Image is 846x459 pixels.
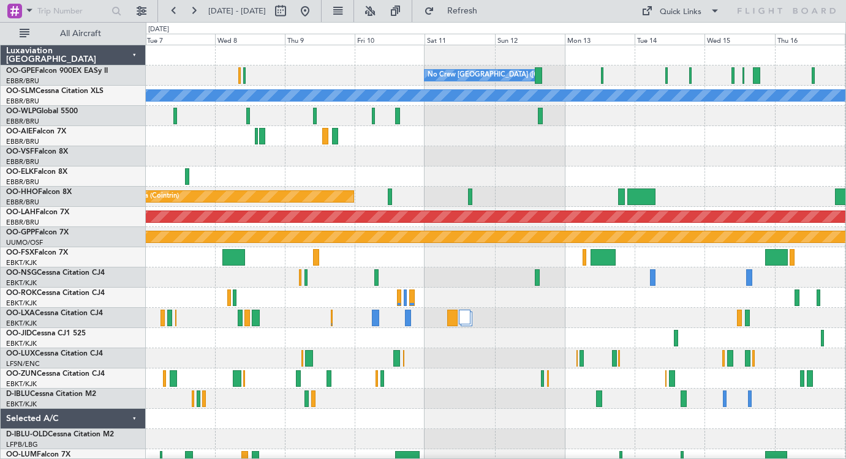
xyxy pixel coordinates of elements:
a: OO-LXACessna Citation CJ4 [6,310,103,317]
a: OO-WLPGlobal 5500 [6,108,78,115]
span: OO-SLM [6,88,36,95]
a: D-IBLU-OLDCessna Citation M2 [6,431,114,438]
a: EBKT/KJK [6,319,37,328]
a: EBKT/KJK [6,278,37,288]
a: EBBR/BRU [6,117,39,126]
a: OO-FSXFalcon 7X [6,249,68,256]
span: OO-HHO [6,188,38,196]
a: OO-VSFFalcon 8X [6,148,68,155]
button: Quick Links [635,1,726,21]
span: OO-LUX [6,350,35,357]
div: Mon 13 [565,34,635,45]
a: OO-ZUNCessna Citation CJ4 [6,370,105,378]
span: OO-JID [6,330,32,337]
a: EBBR/BRU [6,177,39,187]
a: OO-ROKCessna Citation CJ4 [6,289,105,297]
span: D-IBLU [6,390,30,398]
button: Refresh [418,1,492,21]
div: Sun 12 [495,34,565,45]
a: OO-LUMFalcon 7X [6,451,70,458]
span: OO-WLP [6,108,36,115]
span: [DATE] - [DATE] [208,6,266,17]
a: OO-ELKFalcon 8X [6,168,67,176]
a: OO-GPPFalcon 7X [6,229,69,236]
a: OO-HHOFalcon 8X [6,188,72,196]
a: EBBR/BRU [6,137,39,146]
div: Wed 8 [215,34,285,45]
a: EBKT/KJK [6,339,37,348]
a: OO-JIDCessna CJ1 525 [6,330,86,337]
a: EBBR/BRU [6,157,39,166]
a: EBBR/BRU [6,76,39,86]
a: EBBR/BRU [6,218,39,227]
a: EBBR/BRU [6,97,39,106]
div: Sat 11 [425,34,494,45]
span: OO-ROK [6,289,37,297]
a: EBBR/BRU [6,198,39,207]
a: UUMO/OSF [6,238,43,247]
span: OO-ZUN [6,370,37,378]
span: OO-LXA [6,310,35,317]
span: Refresh [437,7,488,15]
span: All Aircraft [32,29,129,38]
a: OO-GPEFalcon 900EX EASy II [6,67,108,75]
div: Tue 7 [145,34,214,45]
input: Trip Number [37,2,108,20]
a: EBKT/KJK [6,299,37,308]
div: No Crew [GEOGRAPHIC_DATA] ([GEOGRAPHIC_DATA] National) [428,66,633,84]
span: OO-AIE [6,128,32,135]
div: Wed 15 [704,34,774,45]
a: LFSN/ENC [6,359,40,368]
a: D-IBLUCessna Citation M2 [6,390,96,398]
div: Thu 9 [285,34,355,45]
div: Thu 16 [775,34,845,45]
span: D-IBLU-OLD [6,431,48,438]
span: OO-VSF [6,148,34,155]
a: OO-SLMCessna Citation XLS [6,88,104,95]
a: OO-LUXCessna Citation CJ4 [6,350,103,357]
span: OO-ELK [6,168,34,176]
a: OO-NSGCessna Citation CJ4 [6,269,105,277]
a: LFPB/LBG [6,440,38,449]
a: EBKT/KJK [6,400,37,409]
button: All Aircraft [13,24,133,43]
span: OO-GPP [6,229,35,236]
a: EBKT/KJK [6,379,37,389]
div: [DATE] [148,24,169,35]
div: Quick Links [660,6,701,18]
div: Fri 10 [355,34,425,45]
div: Tue 14 [635,34,704,45]
a: OO-LAHFalcon 7X [6,209,69,216]
a: EBKT/KJK [6,258,37,267]
span: OO-NSG [6,269,37,277]
span: OO-LAH [6,209,36,216]
a: OO-AIEFalcon 7X [6,128,66,135]
span: OO-LUM [6,451,37,458]
span: OO-FSX [6,249,34,256]
span: OO-GPE [6,67,35,75]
